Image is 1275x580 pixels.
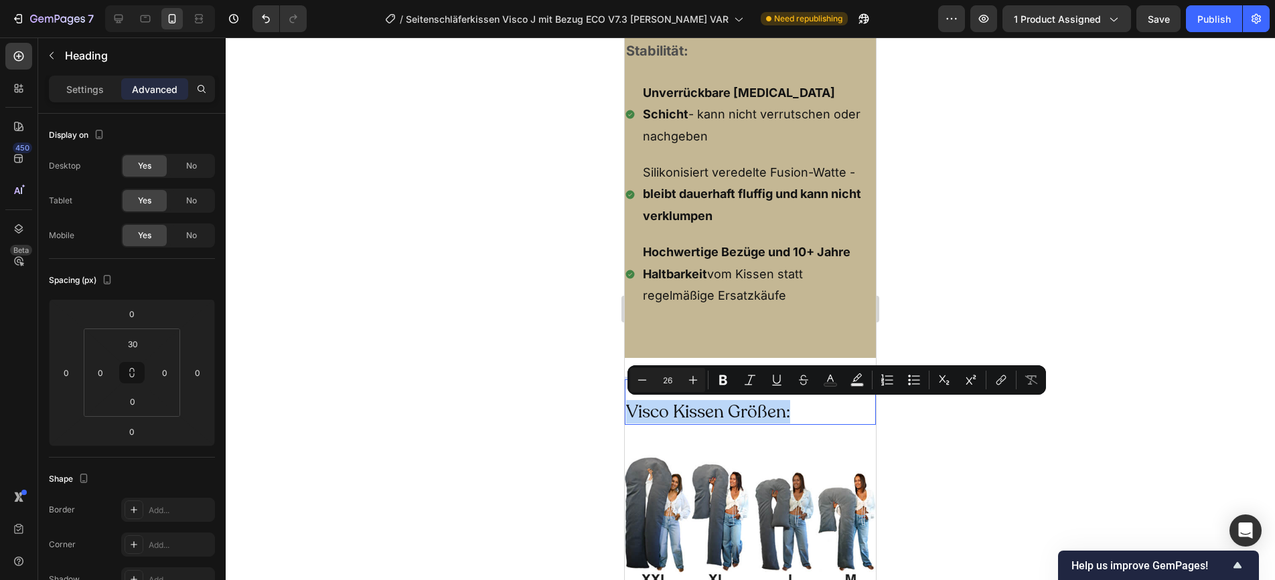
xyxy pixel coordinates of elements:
[187,363,208,383] input: 0
[132,82,177,96] p: Advanced
[774,13,842,25] span: Need republishing
[149,504,212,516] div: Add...
[186,195,197,207] span: No
[138,229,151,241] span: Yes
[627,365,1046,395] div: Editor contextual toolbar
[138,195,151,207] span: Yes
[18,204,249,269] p: vom Kissen statt regelmäßige Ersatzkäufe
[119,391,146,411] input: 0px
[119,421,145,442] input: 0
[49,160,80,172] div: Desktop
[1071,557,1246,573] button: Show survey - Help us improve GemPages!
[49,229,74,241] div: Mobile
[18,45,249,110] p: - kann nicht verrutschen oder nachgeben
[186,160,197,172] span: No
[18,149,236,185] strong: bleibt dauerhaft fluffig und kann nicht verklumpen
[1197,12,1231,26] div: Publish
[49,470,92,488] div: Shape
[13,142,32,153] div: 450
[252,5,307,32] div: Undo/Redo
[1136,5,1181,32] button: Save
[1002,5,1131,32] button: 1 product assigned
[406,12,729,26] span: Seitenschläferkissen Visco J mit Bezug ECO V7.3 [PERSON_NAME] VAR
[1071,559,1229,572] span: Help us improve GemPages!
[18,207,226,243] strong: Hochwertige Bezüge und 10+ Jahre Haltbarkeit
[49,126,107,144] div: Display on
[49,272,115,290] div: Spacing (px)
[18,124,249,189] p: Silikonisiert veredelte Fusion-Watte -
[155,363,175,383] input: 0px
[56,363,76,383] input: 0
[138,160,151,172] span: Yes
[90,363,110,383] input: 0px
[400,12,403,26] span: /
[1,363,250,386] p: Visco Kissen Größen:
[119,334,146,354] input: 30px
[18,48,210,84] strong: Unverrückbare [MEDICAL_DATA] Schicht
[1186,5,1242,32] button: Publish
[1014,12,1101,26] span: 1 product assigned
[1148,13,1170,25] span: Save
[119,304,145,324] input: 0
[10,245,32,256] div: Beta
[49,195,72,207] div: Tablet
[88,11,94,27] p: 7
[1229,514,1262,547] div: Open Intercom Messenger
[149,539,212,551] div: Add...
[186,229,197,241] span: No
[625,37,876,580] iframe: Design area
[49,539,76,551] div: Corner
[66,82,104,96] p: Settings
[65,47,210,64] p: Heading
[49,504,75,516] div: Border
[5,5,100,32] button: 7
